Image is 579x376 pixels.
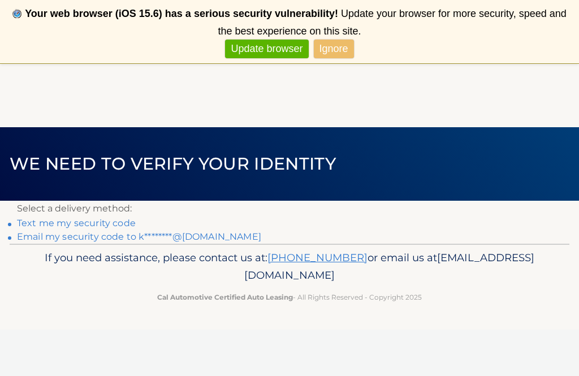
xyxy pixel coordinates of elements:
a: Update browser [225,40,308,58]
p: - All Rights Reserved - Copyright 2025 [27,291,552,303]
a: [PHONE_NUMBER] [267,251,368,264]
a: Email my security code to k********@[DOMAIN_NAME] [17,231,261,242]
a: Text me my security code [17,218,136,228]
a: Ignore [314,40,354,58]
p: If you need assistance, please contact us at: or email us at [27,249,552,285]
strong: Cal Automotive Certified Auto Leasing [157,293,293,301]
p: Select a delivery method: [17,201,562,217]
b: Your web browser (iOS 15.6) has a serious security vulnerability! [25,8,338,19]
span: Update your browser for more security, speed and the best experience on this site. [218,8,566,37]
span: We need to verify your identity [10,153,336,174]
